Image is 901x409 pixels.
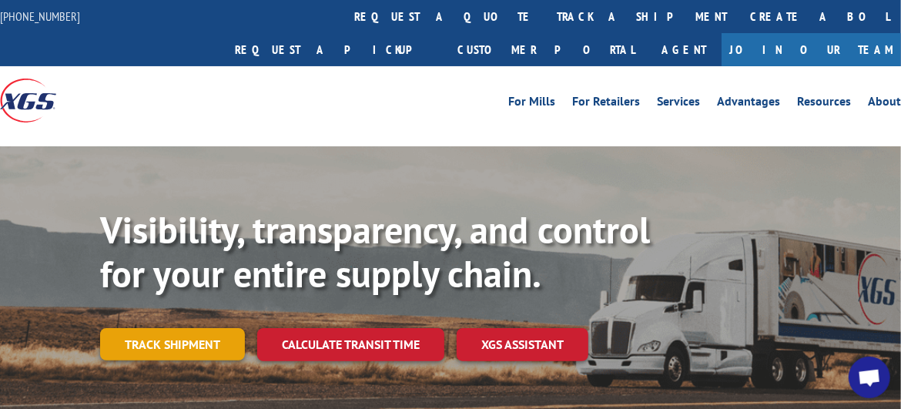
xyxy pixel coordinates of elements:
[722,33,901,66] a: Join Our Team
[508,96,555,112] a: For Mills
[646,33,722,66] a: Agent
[849,357,890,398] div: Open chat
[457,328,588,361] a: XGS ASSISTANT
[100,206,650,298] b: Visibility, transparency, and control for your entire supply chain.
[446,33,646,66] a: Customer Portal
[717,96,780,112] a: Advantages
[100,328,245,360] a: Track shipment
[797,96,851,112] a: Resources
[223,33,446,66] a: Request a pickup
[657,96,700,112] a: Services
[572,96,640,112] a: For Retailers
[868,96,901,112] a: About
[257,328,444,361] a: Calculate transit time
